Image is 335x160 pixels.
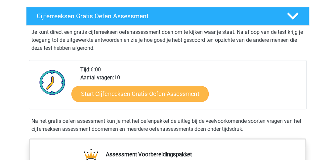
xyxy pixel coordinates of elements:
[37,12,276,20] h4: Cijferreeksen Gratis Oefen Assessment
[75,66,306,109] div: 6:00 10
[23,7,312,26] a: Cijferreeksen Gratis Oefen Assessment
[80,74,114,81] b: Aantal vragen:
[71,86,209,102] a: Start Cijferreeksen Gratis Oefen Assessment
[31,28,304,52] p: Je kunt direct een gratis cijferreeksen oefenassessment doen om te kijken waar je staat. Na afloo...
[80,66,91,73] b: Tijd:
[29,117,307,133] div: Na het gratis oefen assessment kun je met het oefenpakket de uitleg bij de veelvoorkomende soorte...
[36,66,69,99] img: Klok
